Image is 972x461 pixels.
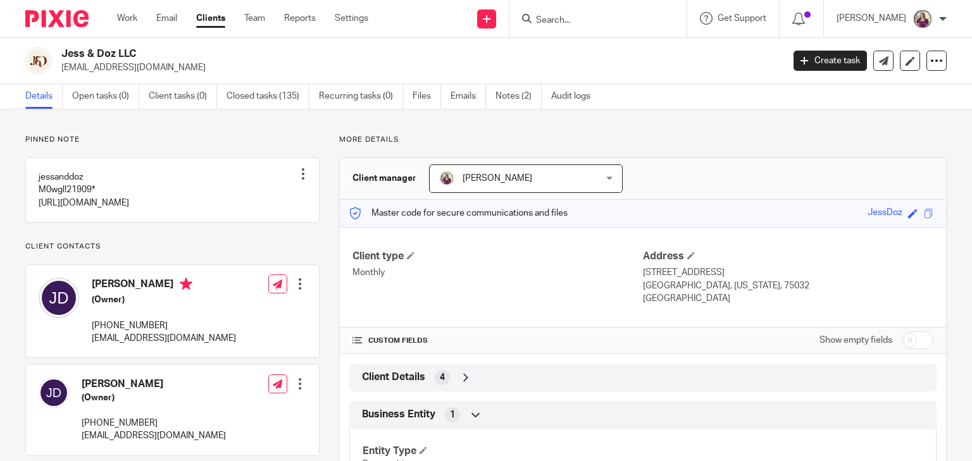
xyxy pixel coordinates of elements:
[156,12,177,25] a: Email
[25,242,320,252] p: Client contacts
[439,171,454,186] img: Simple%20Professional%20Name%20Introduction%20LinkedIn%20Profile%20Picture.png
[643,292,933,305] p: [GEOGRAPHIC_DATA]
[82,378,226,391] h4: [PERSON_NAME]
[319,84,403,109] a: Recurring tasks (0)
[227,84,309,109] a: Closed tasks (135)
[440,371,445,384] span: 4
[335,12,368,25] a: Settings
[362,408,435,421] span: Business Entity
[92,332,236,345] p: [EMAIL_ADDRESS][DOMAIN_NAME]
[913,9,933,29] img: Simple%20Professional%20Name%20Introduction%20LinkedIn%20Profile%20Picture.png
[643,280,933,292] p: [GEOGRAPHIC_DATA], [US_STATE], 75032
[25,10,89,27] img: Pixie
[284,12,316,25] a: Reports
[39,378,69,408] img: svg%3E
[339,135,947,145] p: More details
[82,391,226,404] h5: (Owner)
[61,61,775,74] p: [EMAIL_ADDRESS][DOMAIN_NAME]
[72,84,139,109] a: Open tasks (0)
[352,172,416,185] h3: Client manager
[39,278,79,318] img: svg%3E
[25,47,52,74] img: 242123196_1013068236200457_8137886163718628719_n.png
[643,250,933,263] h4: Address
[82,417,226,429] p: [PHONE_NUMBER]
[92,293,236,306] h5: (Owner)
[92,278,236,293] h4: [PERSON_NAME]
[463,174,532,183] span: [PERSON_NAME]
[349,207,568,219] p: Master code for secure communications and files
[363,445,643,458] h4: Entity Type
[450,409,455,421] span: 1
[196,12,225,25] a: Clients
[180,278,192,290] i: Primary
[82,429,226,442] p: [EMAIL_ADDRESS][DOMAIN_NAME]
[362,371,425,384] span: Client Details
[92,319,236,332] p: [PHONE_NUMBER]
[837,12,906,25] p: [PERSON_NAME]
[117,12,137,25] a: Work
[61,47,632,61] h2: Jess & Doz LLC
[413,84,441,109] a: Files
[551,84,600,109] a: Audit logs
[25,135,320,145] p: Pinned note
[535,15,649,27] input: Search
[495,84,542,109] a: Notes (2)
[868,206,902,221] div: JessDoz
[244,12,265,25] a: Team
[352,250,643,263] h4: Client type
[352,266,643,279] p: Monthly
[819,334,892,347] label: Show empty fields
[149,84,217,109] a: Client tasks (0)
[25,84,63,109] a: Details
[718,14,766,23] span: Get Support
[643,266,933,279] p: [STREET_ADDRESS]
[794,51,867,71] a: Create task
[451,84,486,109] a: Emails
[352,336,643,346] h4: CUSTOM FIELDS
